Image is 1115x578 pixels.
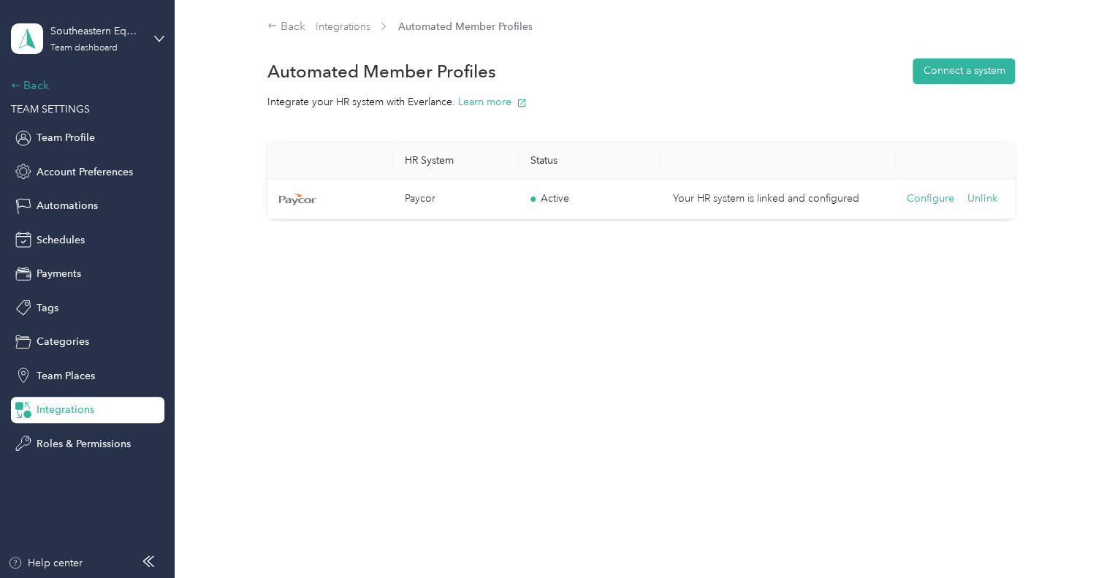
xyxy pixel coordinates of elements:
td: Your HR system is linked and configured [661,179,895,219]
th: Status [519,142,661,179]
span: Tags [37,300,58,316]
a: Integrations [315,20,370,33]
span: Roles & Permissions [37,436,131,452]
span: Payments [37,266,81,281]
div: Integrate your HR system with Everlance. [267,94,1015,110]
div: Back [267,18,305,36]
iframe: Everlance-gr Chat Button Frame [1033,496,1115,578]
span: Active [541,191,569,207]
div: Back [11,77,157,94]
span: Team Places [37,368,95,384]
span: Schedules [37,232,85,248]
h1: Automated Member Profiles [267,64,496,79]
button: Help center [8,555,83,571]
span: TEAM SETTINGS [11,103,90,115]
span: Integrations [37,402,94,417]
span: Categories [37,334,89,349]
button: Learn more [458,94,527,110]
span: Automations [37,198,98,213]
span: Team Profile [37,130,95,145]
span: Automated Member Profiles [397,19,532,34]
th: HR System [393,142,519,179]
div: Southeastern Equipment [50,23,142,39]
span: Account Preferences [37,164,133,180]
button: Unlink [967,191,997,207]
td: Paycor [393,179,519,219]
button: Connect a system [913,58,1015,84]
button: Configure [907,191,954,207]
div: Team dashboard [50,44,118,53]
img: paycor [279,193,316,206]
